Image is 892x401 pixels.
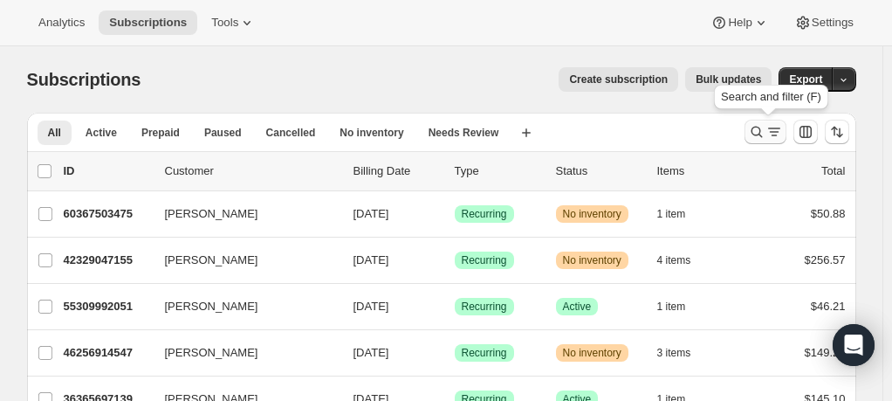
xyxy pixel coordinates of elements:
[64,344,151,362] p: 46256914547
[109,16,187,30] span: Subscriptions
[64,162,151,180] p: ID
[266,126,316,140] span: Cancelled
[812,16,854,30] span: Settings
[657,294,705,319] button: 1 item
[779,67,833,92] button: Export
[455,162,542,180] div: Type
[211,16,238,30] span: Tools
[165,252,258,269] span: [PERSON_NAME]
[563,207,621,221] span: No inventory
[99,10,197,35] button: Subscriptions
[64,205,151,223] p: 60367503475
[556,162,643,180] p: Status
[64,341,846,365] div: 46256914547[PERSON_NAME][DATE]SuccessRecurringWarningNo inventory3 items$149.28
[165,344,258,362] span: [PERSON_NAME]
[64,162,846,180] div: IDCustomerBilling DateTypeStatusItemsTotal
[353,253,389,266] span: [DATE]
[154,293,329,321] button: [PERSON_NAME]
[793,120,818,144] button: Customize table column order and visibility
[462,346,507,360] span: Recurring
[64,248,846,273] div: 42329047155[PERSON_NAME][DATE]SuccessRecurringWarningNo inventory4 items$256.57
[86,126,117,140] span: Active
[811,300,846,313] span: $46.21
[657,253,691,267] span: 4 items
[353,346,389,359] span: [DATE]
[48,126,61,140] span: All
[462,253,507,267] span: Recurring
[462,207,507,221] span: Recurring
[744,120,786,144] button: Search and filter results
[154,339,329,367] button: [PERSON_NAME]
[784,10,864,35] button: Settings
[821,162,845,180] p: Total
[353,300,389,313] span: [DATE]
[657,341,710,365] button: 3 items
[696,73,761,86] span: Bulk updates
[657,162,744,180] div: Items
[657,202,705,226] button: 1 item
[64,202,846,226] div: 60367503475[PERSON_NAME][DATE]SuccessRecurringWarningNo inventory1 item$50.88
[353,162,441,180] p: Billing Date
[154,200,329,228] button: [PERSON_NAME]
[700,10,779,35] button: Help
[429,126,499,140] span: Needs Review
[685,67,772,92] button: Bulk updates
[38,16,85,30] span: Analytics
[165,162,340,180] p: Customer
[833,324,875,366] div: Open Intercom Messenger
[28,10,95,35] button: Analytics
[657,346,691,360] span: 3 items
[340,126,403,140] span: No inventory
[811,207,846,220] span: $50.88
[165,298,258,315] span: [PERSON_NAME]
[563,300,592,314] span: Active
[559,67,678,92] button: Create subscription
[569,73,668,86] span: Create subscription
[805,346,846,359] span: $149.28
[657,248,710,273] button: 4 items
[165,205,258,223] span: [PERSON_NAME]
[154,246,329,274] button: [PERSON_NAME]
[657,300,686,314] span: 1 item
[657,207,686,221] span: 1 item
[141,126,180,140] span: Prepaid
[27,70,141,89] span: Subscriptions
[789,73,822,86] span: Export
[64,298,151,315] p: 55309992051
[825,120,849,144] button: Sort the results
[201,10,266,35] button: Tools
[353,207,389,220] span: [DATE]
[563,253,621,267] span: No inventory
[728,16,751,30] span: Help
[512,121,540,145] button: Create new view
[462,300,507,314] span: Recurring
[204,126,242,140] span: Paused
[64,294,846,319] div: 55309992051[PERSON_NAME][DATE]SuccessRecurringSuccessActive1 item$46.21
[805,253,846,266] span: $256.57
[563,346,621,360] span: No inventory
[64,252,151,269] p: 42329047155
